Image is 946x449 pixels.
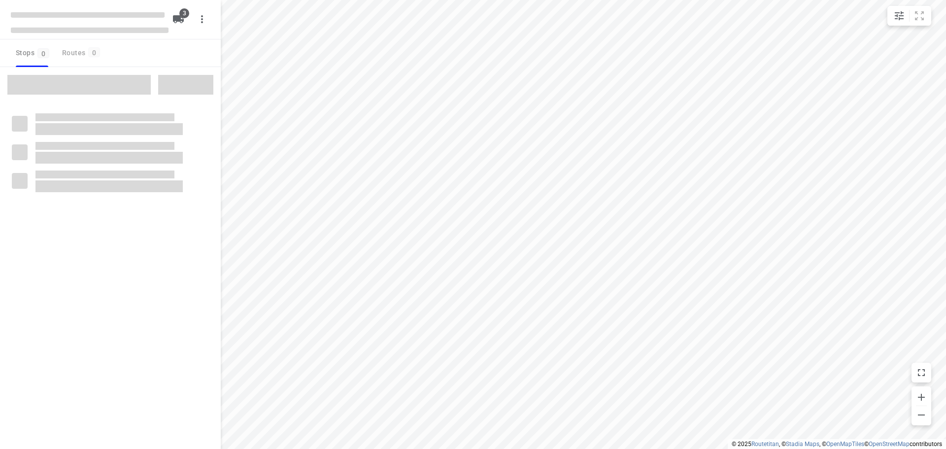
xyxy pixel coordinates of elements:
[889,6,909,26] button: Map settings
[751,441,779,448] a: Routetitan
[786,441,819,448] a: Stadia Maps
[869,441,910,448] a: OpenStreetMap
[826,441,864,448] a: OpenMapTiles
[732,441,942,448] li: © 2025 , © , © © contributors
[887,6,931,26] div: small contained button group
